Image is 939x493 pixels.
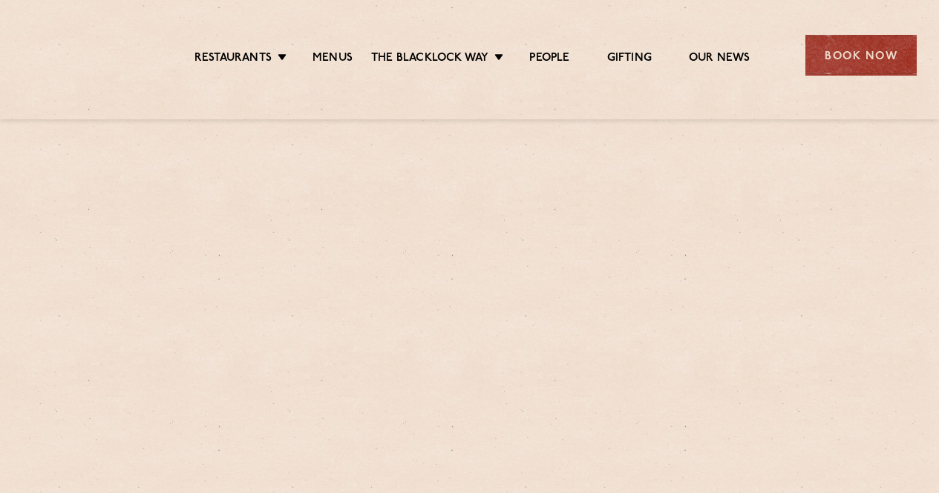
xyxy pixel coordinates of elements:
a: Our News [689,51,750,67]
img: svg%3E [22,14,146,97]
div: Book Now [805,35,917,76]
a: Restaurants [194,51,272,67]
a: Menus [313,51,353,67]
a: The Blacklock Way [371,51,488,67]
a: People [529,51,569,67]
a: Gifting [607,51,652,67]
